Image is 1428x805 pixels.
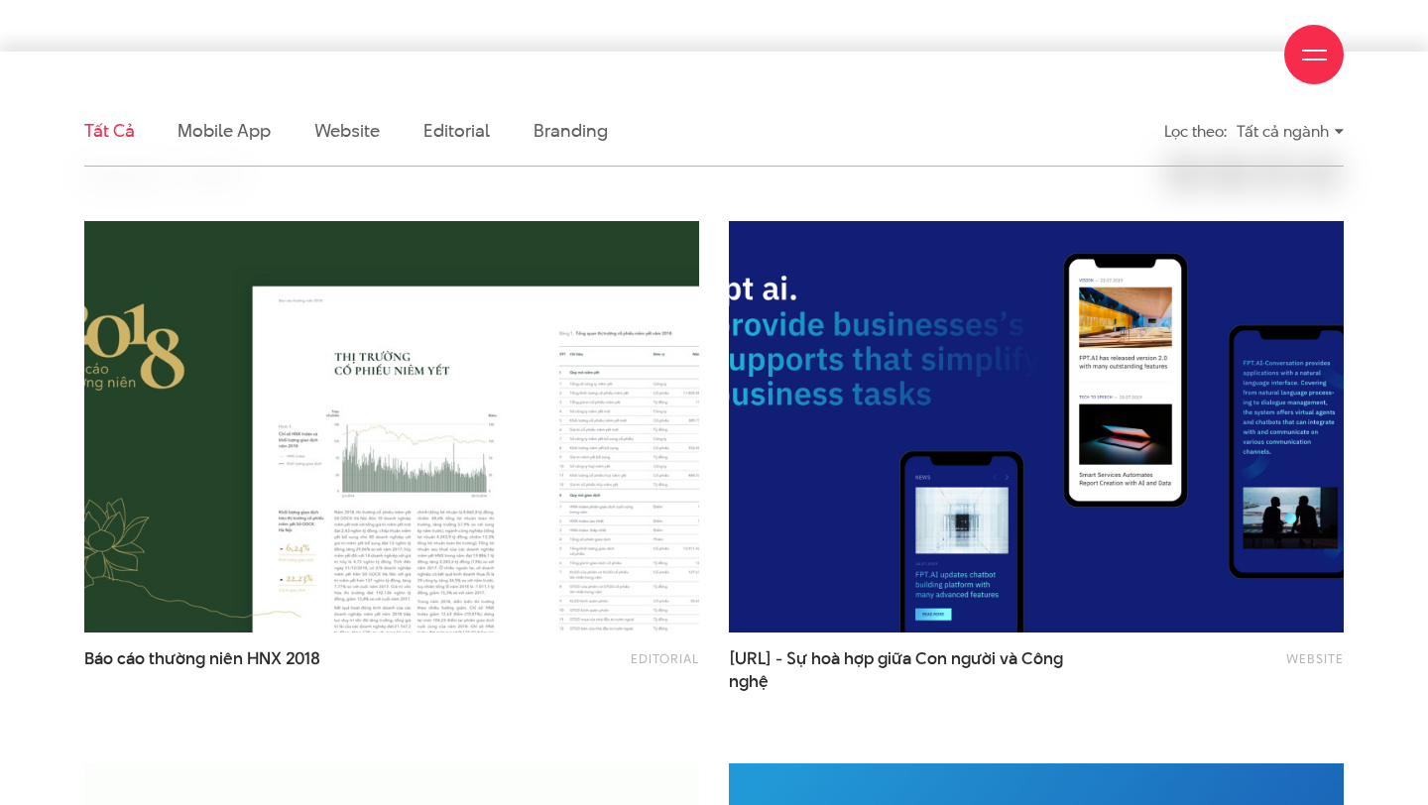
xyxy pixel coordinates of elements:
[247,646,282,670] span: HNX
[149,646,205,670] span: thường
[729,221,1344,632] img: FPT.AI - Sự hoà hợp giữa Con người và Công nghệ
[534,118,607,143] a: Branding
[286,646,320,670] span: 2018
[729,647,1067,693] a: [URL] - Sự hoà hợp giữa Con người và Côngnghệ
[423,118,490,143] a: Editorial
[84,646,113,670] span: Báo
[729,670,769,693] span: nghệ
[1164,114,1227,149] div: Lọc theo:
[1237,114,1344,149] div: Tất cả ngành
[117,646,145,670] span: cáo
[314,118,380,143] a: Website
[729,647,1067,693] span: [URL] - Sự hoà hợp giữa Con người và Công
[209,646,243,670] span: niên
[178,118,270,143] a: Mobile app
[631,649,699,667] a: Editorial
[84,221,699,632] img: Báo cáo thường niên HNX 2018
[84,118,134,143] a: Tất cả
[1286,649,1344,667] a: Website
[84,647,422,693] a: Báo cáo thường niên HNX 2018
